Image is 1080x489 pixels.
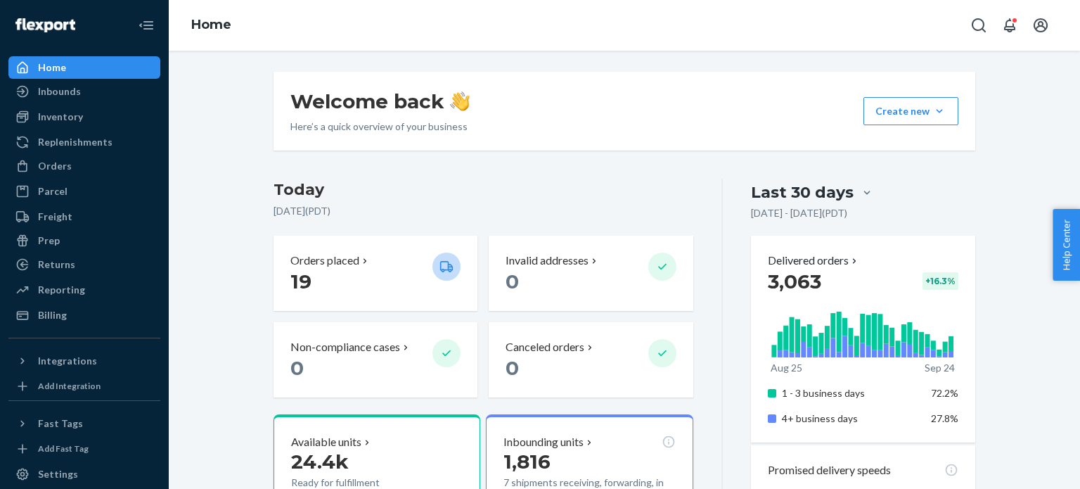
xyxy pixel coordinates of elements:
[38,61,66,75] div: Home
[450,91,470,111] img: hand-wave emoji
[38,258,75,272] div: Returns
[291,434,361,450] p: Available units
[291,450,349,474] span: 24.4k
[8,205,160,228] a: Freight
[38,283,85,297] div: Reporting
[38,308,67,322] div: Billing
[782,386,920,400] p: 1 - 3 business days
[965,11,993,39] button: Open Search Box
[290,89,470,114] h1: Welcome back
[8,106,160,128] a: Inventory
[290,269,311,293] span: 19
[38,84,81,99] div: Inbounds
[782,412,920,426] p: 4+ business days
[38,443,89,455] div: Add Fast Tag
[503,450,551,474] span: 1,816
[506,269,519,293] span: 0
[38,467,78,481] div: Settings
[863,97,958,125] button: Create new
[191,17,231,32] a: Home
[274,236,477,311] button: Orders placed 19
[274,204,693,218] p: [DATE] ( PDT )
[503,434,584,450] p: Inbounding units
[290,339,400,355] p: Non-compliance cases
[38,159,72,173] div: Orders
[506,253,589,269] p: Invalid addresses
[132,11,160,39] button: Close Navigation
[38,110,83,124] div: Inventory
[15,18,75,32] img: Flexport logo
[768,462,891,478] p: Promised delivery speeds
[38,210,72,224] div: Freight
[8,180,160,203] a: Parcel
[768,253,860,269] button: Delivered orders
[489,236,693,311] button: Invalid addresses 0
[506,356,519,380] span: 0
[996,11,1024,39] button: Open notifications
[290,120,470,134] p: Here’s a quick overview of your business
[290,253,359,269] p: Orders placed
[1027,11,1055,39] button: Open account menu
[8,304,160,326] a: Billing
[8,279,160,301] a: Reporting
[489,322,693,398] button: Canceled orders 0
[8,463,160,485] a: Settings
[180,5,243,46] ol: breadcrumbs
[931,387,958,399] span: 72.2%
[991,447,1066,482] iframe: Opens a widget where you can chat to one of our agents
[290,356,304,380] span: 0
[274,322,477,398] button: Non-compliance cases 0
[8,229,160,252] a: Prep
[771,361,802,375] p: Aug 25
[8,56,160,79] a: Home
[925,361,955,375] p: Sep 24
[8,378,160,395] a: Add Integration
[8,253,160,276] a: Returns
[274,179,693,201] h3: Today
[38,380,101,392] div: Add Integration
[8,440,160,457] a: Add Fast Tag
[38,184,67,198] div: Parcel
[922,272,958,290] div: + 16.3 %
[38,135,112,149] div: Replenishments
[38,354,97,368] div: Integrations
[8,155,160,177] a: Orders
[751,206,847,220] p: [DATE] - [DATE] ( PDT )
[8,131,160,153] a: Replenishments
[8,80,160,103] a: Inbounds
[38,234,60,248] div: Prep
[768,269,821,293] span: 3,063
[38,417,83,431] div: Fast Tags
[751,182,854,203] div: Last 30 days
[8,412,160,435] button: Fast Tags
[506,339,584,355] p: Canceled orders
[8,350,160,372] button: Integrations
[931,412,958,424] span: 27.8%
[1053,209,1080,281] button: Help Center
